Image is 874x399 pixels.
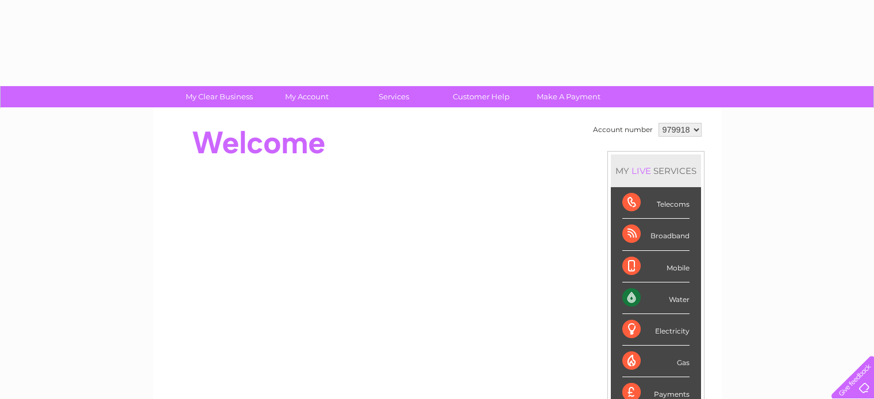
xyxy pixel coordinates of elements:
[259,86,354,107] a: My Account
[521,86,616,107] a: Make A Payment
[622,187,690,219] div: Telecoms
[622,314,690,346] div: Electricity
[434,86,529,107] a: Customer Help
[611,154,701,187] div: MY SERVICES
[629,165,653,176] div: LIVE
[622,282,690,314] div: Water
[622,251,690,282] div: Mobile
[590,120,656,140] td: Account number
[622,346,690,377] div: Gas
[622,219,690,250] div: Broadband
[172,86,267,107] a: My Clear Business
[346,86,441,107] a: Services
